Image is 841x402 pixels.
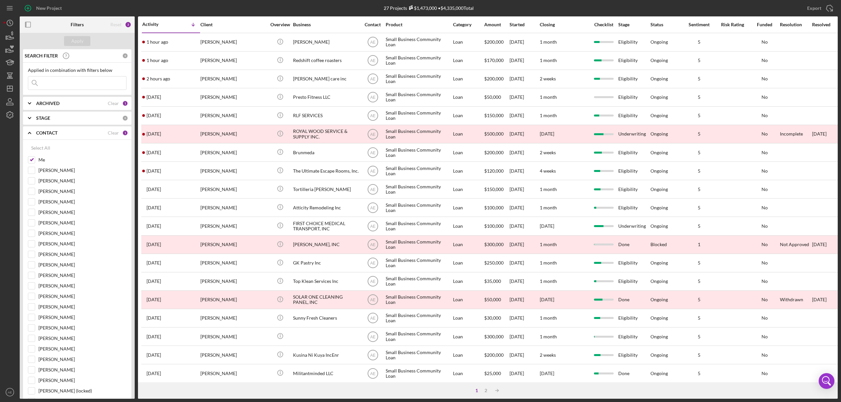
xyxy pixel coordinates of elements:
div: Eligibility [618,346,650,364]
time: 2025-09-29 16:39 [147,242,161,247]
time: 2025-09-29 22:42 [147,223,161,229]
div: Ongoing [650,352,668,358]
time: [DATE] [540,297,554,302]
span: $35,000 [484,278,501,284]
div: [DATE] [510,107,539,124]
div: [PERSON_NAME] [200,236,266,253]
span: $150,000 [484,186,504,192]
time: 2025-09-27 01:00 [147,260,161,265]
label: [PERSON_NAME] [38,199,126,205]
div: [PERSON_NAME] [200,125,266,143]
div: No [750,315,779,321]
div: Amount [484,22,509,27]
div: [PERSON_NAME] [293,33,359,51]
div: Done [618,236,650,253]
div: Ongoing [650,39,668,45]
div: Loan [453,346,484,364]
div: Ongoing [650,187,668,192]
div: No [750,205,779,210]
div: 5 [683,39,716,45]
text: AE [370,353,375,357]
div: Loan [453,236,484,253]
span: $200,000 [484,76,504,81]
div: No [750,242,779,247]
div: Started [510,22,539,27]
div: Small Business Community Loan [386,217,451,235]
div: Loan [453,309,484,327]
div: Checklist [590,22,618,27]
div: Stage [618,22,650,27]
div: Ongoing [650,334,668,339]
div: Small Business Community Loan [386,180,451,198]
div: 5 [683,334,716,339]
span: $120,000 [484,168,504,174]
div: Eligibility [618,107,650,124]
div: 5 [683,150,716,155]
div: Loan [453,273,484,290]
div: No [750,352,779,358]
div: Small Business Community Loan [386,291,451,308]
div: [DATE] [510,309,539,327]
label: [PERSON_NAME] [38,283,126,289]
label: [PERSON_NAME] [38,304,126,310]
div: No [750,334,779,339]
time: 2025-09-23 18:14 [147,297,161,302]
div: Ongoing [650,223,668,229]
div: $50,000 [484,291,509,308]
text: AE [370,77,375,81]
time: 2025-09-22 21:52 [147,334,161,339]
div: [PERSON_NAME] care inc [293,70,359,88]
div: 5 [683,131,716,137]
div: 5 [683,279,716,284]
label: [PERSON_NAME] [38,209,126,216]
time: 1 month [540,94,557,100]
div: [DATE] [510,52,539,69]
div: [DATE] [510,291,539,308]
div: Loan [453,107,484,124]
time: 1 month [540,113,557,118]
button: New Project [20,2,68,15]
div: [PERSON_NAME] [200,33,266,51]
div: Atticity Remodeling Inc [293,199,359,216]
div: Activity [142,22,171,27]
div: Presto Fitness LLC [293,89,359,106]
div: 5 [683,58,716,63]
div: New Project [36,2,62,15]
div: 1 [122,100,128,106]
div: 5 [683,315,716,321]
div: [DATE] [510,346,539,364]
div: Small Business Community Loan [386,273,451,290]
div: Loan [453,70,484,88]
div: 0 [122,115,128,121]
div: No [750,131,779,137]
div: Ongoing [650,113,668,118]
div: Overview [268,22,292,27]
div: [DATE] [510,125,539,143]
time: 2025-09-22 18:40 [147,352,161,358]
div: 5 [683,187,716,192]
div: Small Business Community Loan [386,107,451,124]
div: Loan [453,89,484,106]
time: 1 month [540,186,557,192]
div: [PERSON_NAME] [200,365,266,382]
div: Ongoing [650,150,668,155]
label: [PERSON_NAME] [38,220,126,226]
time: [DATE] [540,131,554,137]
div: No [750,150,779,155]
div: Closing [540,22,589,27]
div: No [750,279,779,284]
div: Loan [453,33,484,51]
div: Ongoing [650,168,668,174]
span: $200,000 [484,39,504,45]
div: No [750,260,779,265]
time: 2 weeks [540,150,556,155]
div: [PERSON_NAME] [200,291,266,308]
text: AE [370,132,375,137]
div: [DATE] [510,273,539,290]
span: $250,000 [484,260,504,265]
div: Small Business Community Loan [386,328,451,345]
b: ARCHIVED [36,101,59,106]
div: Eligibility [618,89,650,106]
div: Small Business Community Loan [386,199,451,216]
time: 1 month [540,205,557,210]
